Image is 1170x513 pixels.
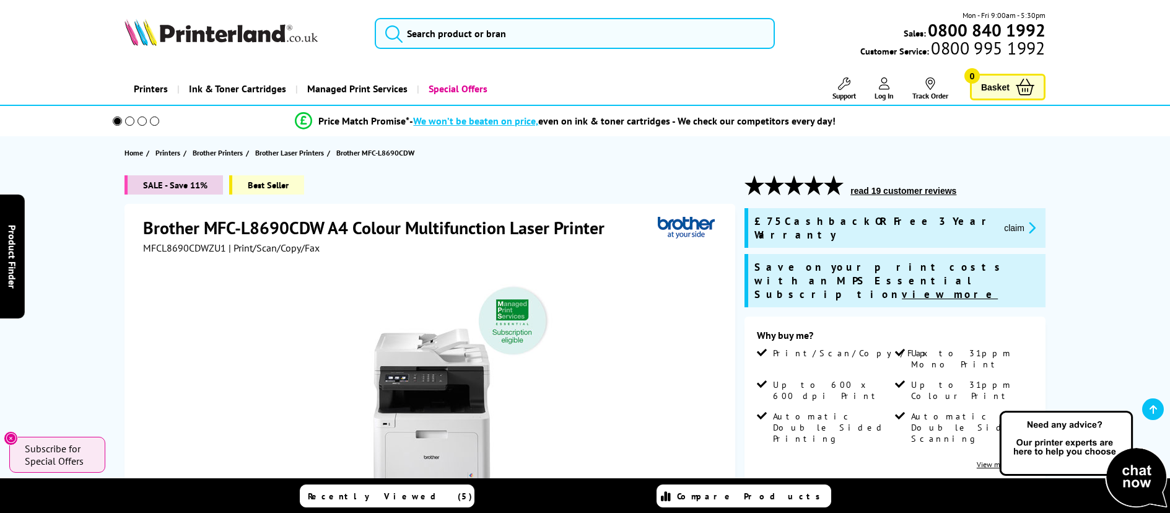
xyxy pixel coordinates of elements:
[754,260,1006,301] span: Save on your print costs with an MPS Essential Subscription
[970,74,1046,100] a: Basket 0
[143,242,226,254] span: MFCL8690CDWZU1
[417,73,497,105] a: Special Offers
[754,214,994,242] span: £75 Cashback OR Free 3 Year Warranty
[308,491,473,502] span: Recently Viewed (5)
[677,491,827,502] span: Compare Products
[177,73,295,105] a: Ink & Toner Cartridges
[860,42,1045,57] span: Customer Service:
[124,73,177,105] a: Printers
[336,146,417,159] a: Brother MFC-L8690CDW
[657,484,831,507] a: Compare Products
[295,73,417,105] a: Managed Print Services
[847,185,960,196] button: read 19 customer reviews
[4,431,18,445] button: Close
[189,73,286,105] span: Ink & Toner Cartridges
[255,146,324,159] span: Brother Laser Printers
[409,115,836,127] div: - even on ink & toner cartridges - We check our competitors every day!
[832,91,856,100] span: Support
[658,216,715,239] img: Brother
[229,242,320,254] span: | Print/Scan/Copy/Fax
[911,348,1030,370] span: Up to 31ppm Mono Print
[96,110,1036,132] li: modal_Promise
[255,146,327,159] a: Brother Laser Printers
[413,115,538,127] span: We won’t be beaten on price,
[124,19,359,48] a: Printerland Logo
[155,146,180,159] span: Printers
[911,379,1030,401] span: Up to 31ppm Colour Print
[875,91,894,100] span: Log In
[124,146,146,159] a: Home
[997,409,1170,511] img: Open Live Chat window
[25,442,93,467] span: Subscribe for Special Offers
[375,18,774,49] input: Search product or bran
[1000,221,1039,235] button: promo-description
[904,27,926,39] span: Sales:
[336,146,414,159] span: Brother MFC-L8690CDW
[757,329,1033,348] div: Why buy me?
[875,77,894,100] a: Log In
[902,287,998,301] u: view more
[300,484,474,507] a: Recently Viewed (5)
[124,146,143,159] span: Home
[981,79,1010,95] span: Basket
[926,24,1046,36] a: 0800 840 1992
[193,146,246,159] a: Brother Printers
[773,348,932,359] span: Print/Scan/Copy/Fax
[832,77,856,100] a: Support
[773,411,892,444] span: Automatic Double Sided Printing
[124,19,318,46] img: Printerland Logo
[911,411,1030,444] span: Automatic Double Sided Scanning
[773,379,892,401] span: Up to 600 x 600 dpi Print
[964,68,980,84] span: 0
[193,146,243,159] span: Brother Printers
[929,42,1045,54] span: 0800 995 1992
[928,19,1046,42] b: 0800 840 1992
[155,146,183,159] a: Printers
[963,9,1046,21] span: Mon - Fri 9:00am - 5:30pm
[143,216,617,239] h1: Brother MFC-L8690CDW A4 Colour Multifunction Laser Printer
[318,115,409,127] span: Price Match Promise*
[124,175,223,195] span: SALE - Save 11%
[977,460,1033,469] a: View more details
[6,225,19,289] span: Product Finder
[229,175,304,195] span: Best Seller
[912,77,948,100] a: Track Order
